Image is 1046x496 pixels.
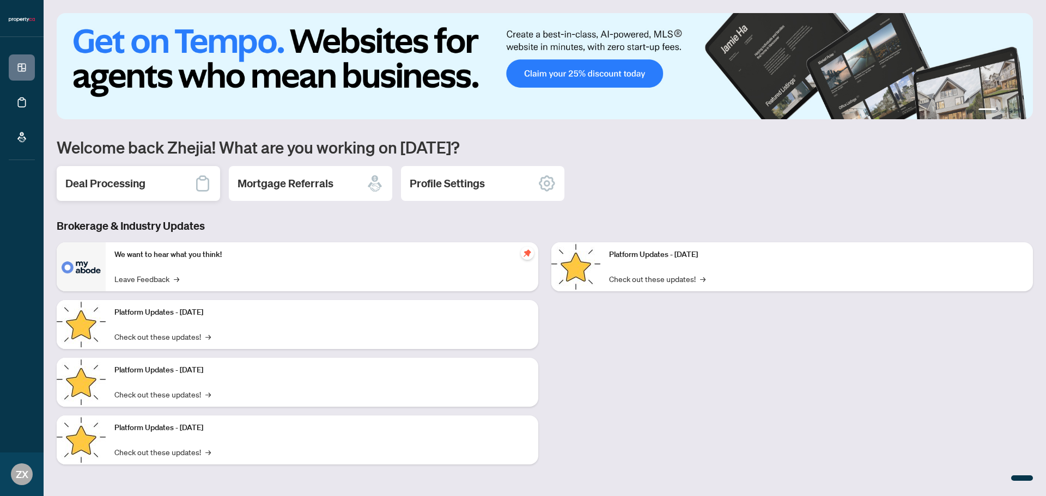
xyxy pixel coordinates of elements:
[9,16,35,23] img: logo
[1000,108,1005,113] button: 2
[114,422,530,434] p: Platform Updates - [DATE]
[978,108,996,113] button: 1
[57,13,1033,119] img: Slide 0
[1002,458,1035,491] button: Open asap
[700,273,706,285] span: →
[205,446,211,458] span: →
[114,330,211,342] a: Check out these updates!→
[238,176,333,191] h2: Mortgage Referrals
[205,388,211,400] span: →
[16,467,28,482] span: ZX
[57,218,1033,234] h3: Brokerage & Industry Updates
[410,176,485,191] h2: Profile Settings
[609,273,706,285] a: Check out these updates!→
[57,137,1033,157] h1: Welcome back Zhejia! What are you working on [DATE]?
[114,307,530,319] p: Platform Updates - [DATE]
[57,358,106,407] img: Platform Updates - July 21, 2025
[1009,108,1013,113] button: 3
[57,415,106,464] img: Platform Updates - July 8, 2025
[114,249,530,261] p: We want to hear what you think!
[174,273,179,285] span: →
[114,273,179,285] a: Leave Feedback→
[114,388,211,400] a: Check out these updates!→
[114,364,530,376] p: Platform Updates - [DATE]
[114,446,211,458] a: Check out these updates!→
[205,330,211,342] span: →
[57,242,106,291] img: We want to hear what you think!
[609,249,1024,261] p: Platform Updates - [DATE]
[57,300,106,349] img: Platform Updates - September 16, 2025
[551,242,600,291] img: Platform Updates - June 23, 2025
[65,176,145,191] h2: Deal Processing
[1018,108,1022,113] button: 4
[521,247,534,260] span: pushpin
